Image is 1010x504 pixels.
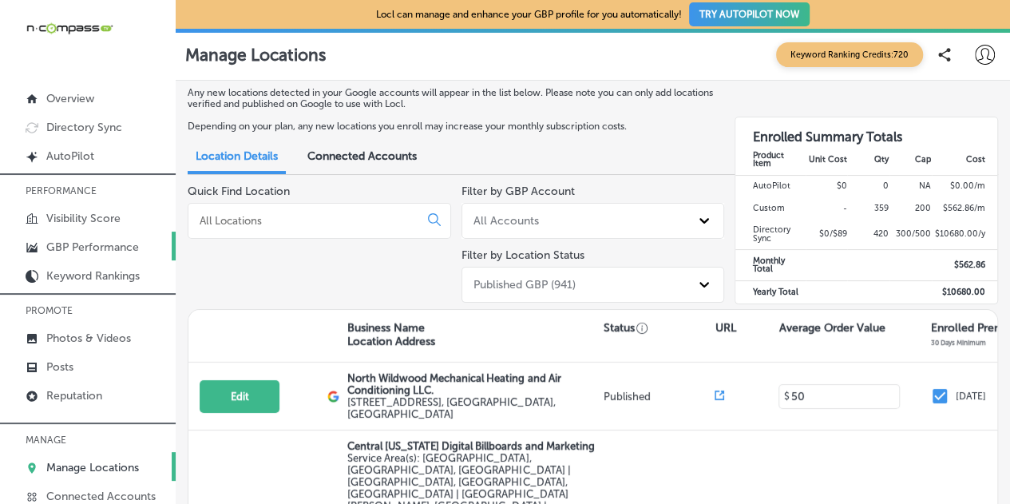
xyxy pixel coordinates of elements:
[46,269,140,283] p: Keyword Rankings
[778,321,885,335] p: Average Order Value
[46,149,94,163] p: AutoPilot
[46,360,73,374] p: Posts
[46,240,139,254] p: GBP Performance
[889,197,932,219] td: 200
[806,145,848,175] th: Unit Cost
[327,391,339,403] img: logo
[689,2,810,26] button: TRY AUTOPILOT NOW
[956,391,986,402] p: [DATE]
[200,380,279,413] button: Edit
[603,321,715,335] p: Status
[932,145,997,175] th: Cost
[932,197,997,219] td: $ 562.86 /m
[347,321,435,348] p: Business Name Location Address
[932,176,997,198] td: $ 0.00 /m
[783,391,789,402] p: $
[46,92,94,105] p: Overview
[46,121,122,134] p: Directory Sync
[889,176,932,198] td: NA
[932,220,997,250] td: $ 10680.00 /y
[461,248,584,262] label: Filter by Location Status
[806,197,848,219] td: -
[461,185,575,198] label: Filter by GBP Account
[473,214,539,228] div: All Accounts
[347,440,599,452] p: Central [US_STATE] Digital Billboards and Marketing
[307,149,417,163] span: Connected Accounts
[932,250,997,281] td: $ 562.86
[473,278,576,292] div: Published GBP (941)
[715,321,735,335] p: URL
[185,45,326,65] p: Manage Locations
[188,185,290,198] label: Quick Find Location
[46,461,139,474] p: Manage Locations
[847,220,889,250] td: 420
[847,176,889,198] td: 0
[889,220,932,250] td: 300/500
[847,145,889,175] th: Qty
[46,331,131,345] p: Photos & Videos
[847,197,889,219] td: 359
[198,213,415,228] input: All Locations
[806,176,848,198] td: $0
[196,149,278,163] span: Location Details
[735,117,997,145] h3: Enrolled Summary Totals
[930,339,985,347] p: 30 Days Minimum
[46,212,121,225] p: Visibility Score
[347,396,599,420] label: [STREET_ADDRESS] , [GEOGRAPHIC_DATA], [GEOGRAPHIC_DATA]
[753,150,784,169] strong: Product Item
[347,372,599,396] p: North Wildwood Mechanical Heating and Air Conditioning LLC.
[735,281,806,304] td: Yearly Total
[188,87,715,109] p: Any new locations detected in your Google accounts will appear in the list below. Please note you...
[603,391,715,403] p: Published
[46,389,102,403] p: Reputation
[735,220,806,250] td: Directory Sync
[46,490,156,503] p: Connected Accounts
[889,145,932,175] th: Cap
[932,281,997,304] td: $ 10680.00
[806,220,848,250] td: $0/$89
[735,176,806,198] td: AutoPilot
[776,42,923,67] span: Keyword Ranking Credits: 720
[188,121,715,132] p: Depending on your plan, any new locations you enroll may increase your monthly subscription costs.
[735,197,806,219] td: Custom
[26,21,113,36] img: 660ab0bf-5cc7-4cb8-ba1c-48b5ae0f18e60NCTV_CLogo_TV_Black_-500x88.png
[735,250,806,281] td: Monthly Total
